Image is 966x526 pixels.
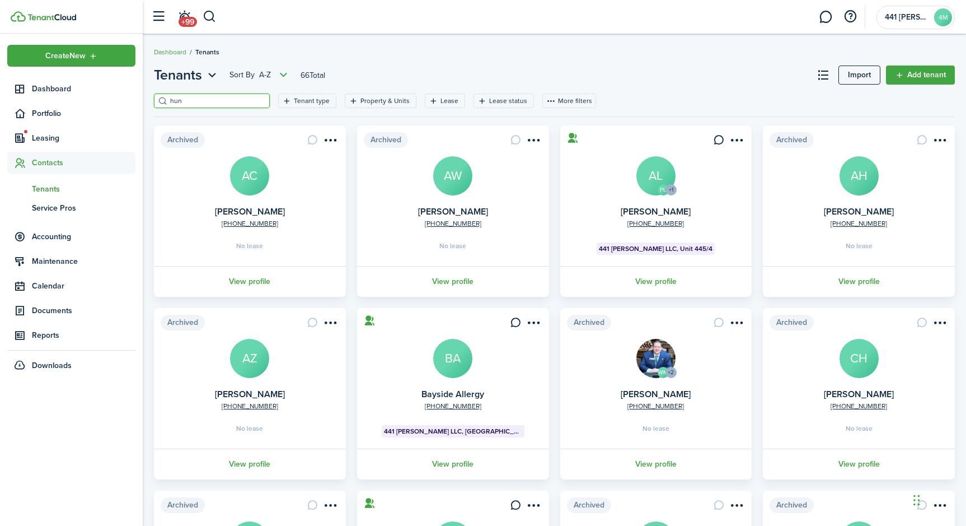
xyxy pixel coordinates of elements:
span: A-Z [259,69,271,81]
a: [PHONE_NUMBER] [627,401,684,411]
iframe: Chat Widget [910,472,966,526]
a: [PERSON_NAME] [621,388,691,401]
span: Calendar [32,280,135,292]
a: Notifications [173,3,195,31]
a: AC [230,156,269,195]
a: BA [433,339,472,378]
button: Open menu [321,317,339,332]
button: Open menu [524,317,542,332]
a: [PHONE_NUMBER] [425,218,481,229]
a: AH [840,156,879,195]
a: Add tenant [886,66,955,85]
a: View profile [152,266,348,297]
avatar-counter: +2 [665,367,677,378]
span: Dashboard [32,83,135,95]
span: Reports [32,329,135,341]
span: Downloads [32,360,72,371]
span: 441 [PERSON_NAME] LLC, [GEOGRAPHIC_DATA] [384,426,522,436]
a: View profile [761,449,956,480]
a: [PHONE_NUMBER] [425,401,481,411]
span: Tenants [32,183,135,195]
button: Open menu [321,500,339,515]
filter-tag-label: Lease [440,96,458,106]
a: [PERSON_NAME] [215,388,285,401]
a: View profile [761,266,956,297]
img: TenantCloud [11,11,26,22]
span: 441 Munson LLC [885,13,930,21]
button: Open menu [930,134,948,150]
span: +99 [179,17,197,27]
a: Tenants [7,179,135,198]
a: [PERSON_NAME] [824,388,894,401]
a: [PHONE_NUMBER] [831,218,887,229]
button: Open menu [7,45,135,67]
div: Drag [913,483,920,517]
filter-tag: Open filter [278,94,336,108]
button: Open resource center [841,7,860,26]
a: AZ [230,339,269,378]
avatar-text: WM [658,367,669,378]
a: Brian BeGole [636,339,676,378]
span: Archived [567,497,611,513]
a: Messaging [815,3,836,31]
a: [PERSON_NAME] [824,205,894,218]
a: [PERSON_NAME] [418,205,488,218]
avatar-text: 4M [934,8,952,26]
avatar-text: PL [658,184,669,195]
span: Tenants [195,47,219,57]
img: TenantCloud [27,14,76,21]
filter-tag: Open filter [425,94,465,108]
span: No lease [439,243,466,249]
button: Search [203,7,217,26]
a: Dashboard [7,78,135,100]
span: Contacts [32,157,135,169]
button: Open menu [727,317,745,332]
span: Archived [770,497,814,513]
a: Reports [7,324,135,346]
button: Open menu [154,65,219,85]
a: View profile [355,266,551,297]
a: Dashboard [154,47,186,57]
span: No lease [643,425,669,432]
button: Open menu [930,317,948,332]
span: No lease [846,243,873,249]
span: Portfolio [32,108,135,119]
span: Archived [364,132,408,148]
a: [PHONE_NUMBER] [627,218,684,229]
a: AW [433,156,472,195]
filter-tag: Open filter [473,94,534,108]
button: More filters [542,94,596,108]
span: No lease [846,425,873,432]
button: Open menu [524,500,542,515]
a: AL [636,156,676,195]
span: Documents [32,305,135,316]
a: Service Pros [7,198,135,217]
span: Tenants [154,65,202,85]
button: Open menu [321,134,339,150]
avatar-counter: +1 [665,184,677,195]
span: No lease [236,243,263,249]
filter-tag-label: Property & Units [360,96,410,106]
a: [PHONE_NUMBER] [222,218,278,229]
a: [PERSON_NAME] [621,205,691,218]
a: CH [840,339,879,378]
a: View profile [559,449,754,480]
button: Sort byA-Z [229,68,290,82]
a: [PERSON_NAME] [215,205,285,218]
button: Open menu [229,68,290,82]
a: [PHONE_NUMBER] [831,401,887,411]
a: Import [838,66,880,85]
span: Archived [161,132,205,148]
button: Open menu [524,134,542,150]
a: View profile [152,449,348,480]
span: No lease [236,425,263,432]
span: Archived [161,315,205,331]
span: Sort by [229,69,259,81]
span: 441 [PERSON_NAME] LLC, Unit 445/4 [599,244,712,254]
